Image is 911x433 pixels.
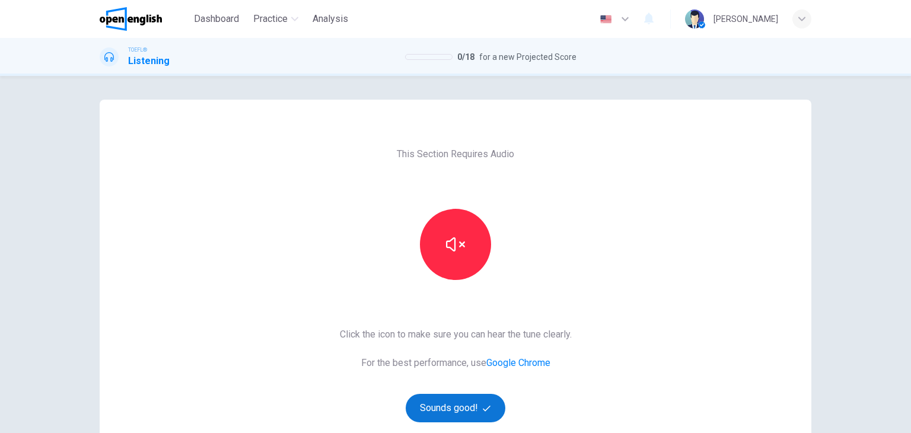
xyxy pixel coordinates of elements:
img: en [598,15,613,24]
span: Dashboard [194,12,239,26]
span: For the best performance, use [340,356,572,370]
span: Click the icon to make sure you can hear the tune clearly. [340,327,572,342]
span: 0 / 18 [457,50,474,64]
div: [PERSON_NAME] [713,12,778,26]
span: Analysis [313,12,348,26]
a: OpenEnglish logo [100,7,189,31]
span: for a new Projected Score [479,50,576,64]
img: Profile picture [685,9,704,28]
img: OpenEnglish logo [100,7,162,31]
span: This Section Requires Audio [397,147,514,161]
button: Sounds good! [406,394,505,422]
button: Analysis [308,8,353,30]
a: Google Chrome [486,357,550,368]
button: Dashboard [189,8,244,30]
h1: Listening [128,54,170,68]
span: Practice [253,12,288,26]
span: TOEFL® [128,46,147,54]
button: Practice [249,8,303,30]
